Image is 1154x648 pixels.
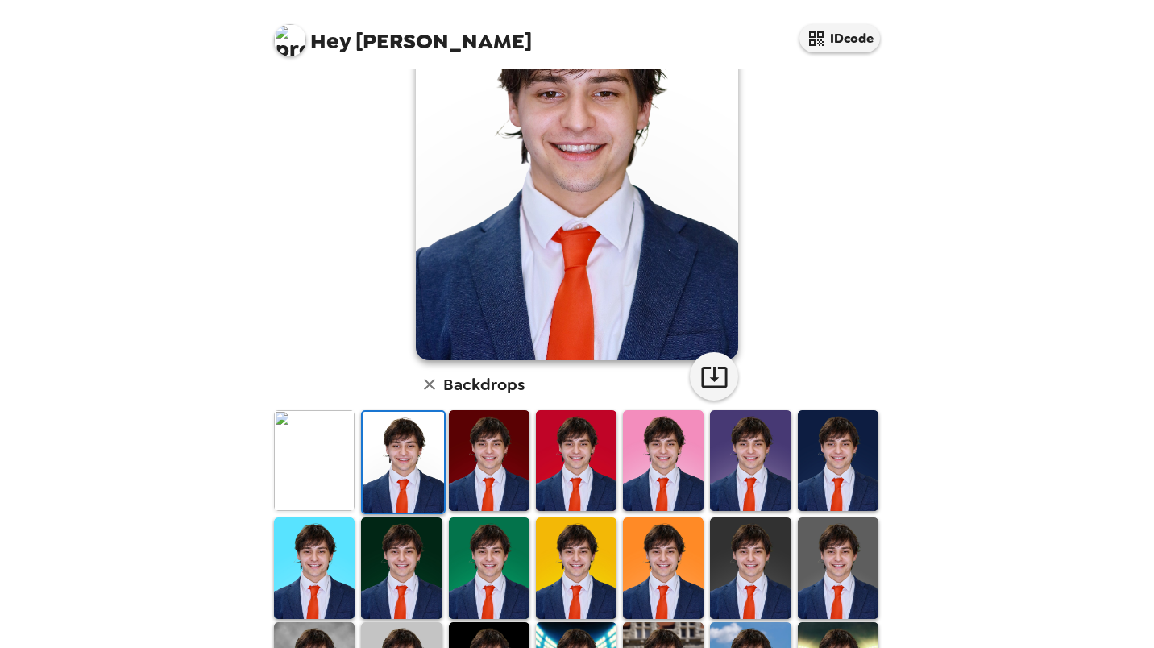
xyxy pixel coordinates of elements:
[274,24,306,56] img: profile pic
[799,24,880,52] button: IDcode
[274,410,355,511] img: Original
[310,27,351,56] span: Hey
[443,372,525,397] h6: Backdrops
[274,16,532,52] span: [PERSON_NAME]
